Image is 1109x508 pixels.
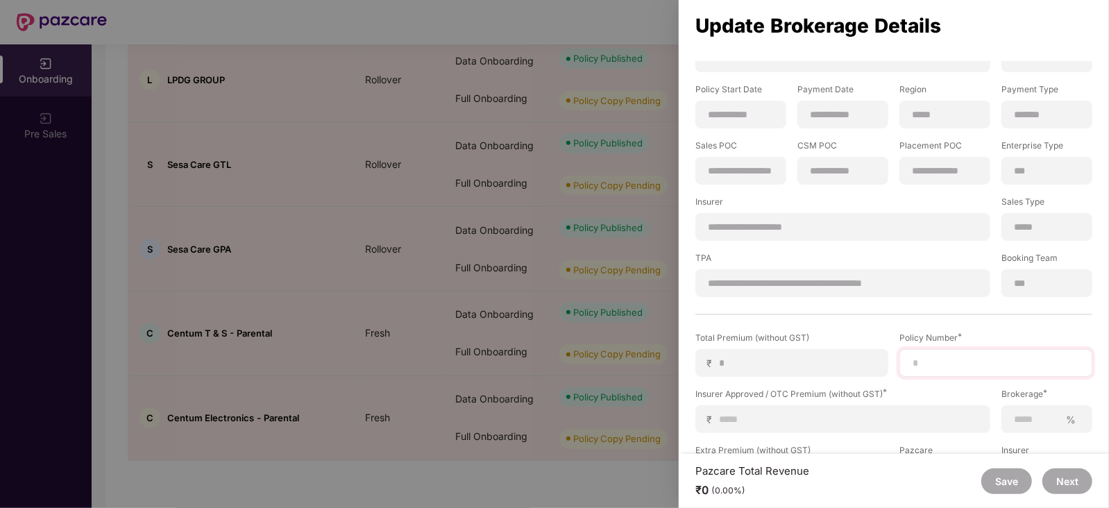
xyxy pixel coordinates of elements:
[899,332,1092,344] div: Policy Number
[695,483,809,498] div: ₹0
[1001,139,1092,157] label: Enterprise Type
[1060,413,1081,426] span: %
[1001,388,1092,400] div: Brokerage
[1042,468,1092,494] button: Next
[899,83,990,101] label: Region
[797,83,888,101] label: Payment Date
[695,464,809,477] div: Pazcare Total Revenue
[695,444,888,462] label: Extra Premium (without GST)
[695,388,990,400] div: Insurer Approved / OTC Premium (without GST)
[695,332,888,349] label: Total Premium (without GST)
[899,139,990,157] label: Placement POC
[711,485,745,496] div: (0.00%)
[695,18,1092,33] div: Update Brokerage Details
[706,357,718,370] span: ₹
[695,83,786,101] label: Policy Start Date
[1001,83,1092,101] label: Payment Type
[1001,444,1092,462] label: Insurer
[695,196,990,213] label: Insurer
[899,444,990,462] label: Pazcare
[797,139,888,157] label: CSM POC
[1001,196,1092,213] label: Sales Type
[695,139,786,157] label: Sales POC
[695,252,990,269] label: TPA
[981,468,1032,494] button: Save
[1001,252,1092,269] label: Booking Team
[706,413,718,426] span: ₹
